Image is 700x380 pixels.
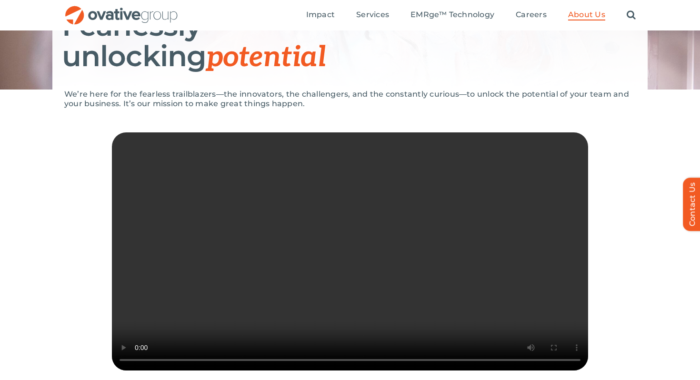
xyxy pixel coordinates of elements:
[206,40,326,75] span: potential
[112,132,588,370] video: Sorry, your browser doesn't support embedded videos.
[356,10,389,20] a: Services
[306,10,335,20] a: Impact
[64,90,636,109] p: We’re here for the fearless trailblazers—the innovators, the challengers, and the constantly curi...
[627,10,636,20] a: Search
[64,5,179,14] a: OG_Full_horizontal_RGB
[516,10,547,20] a: Careers
[62,10,638,73] h1: Fearlessly unlocking
[410,10,494,20] a: EMRge™ Technology
[568,10,605,20] a: About Us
